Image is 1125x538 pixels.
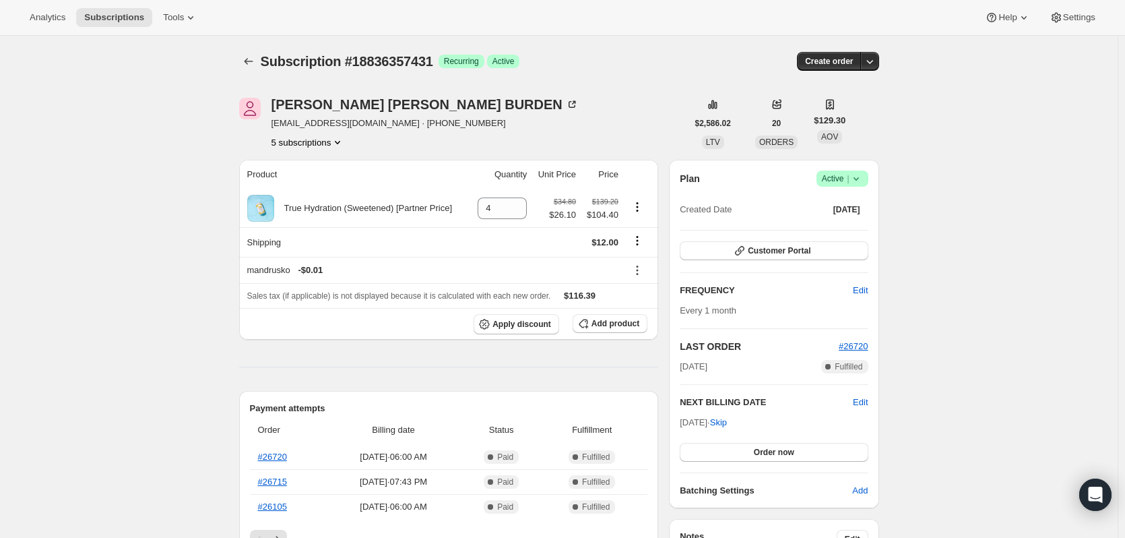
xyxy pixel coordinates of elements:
button: #26720 [839,340,868,353]
th: Unit Price [531,160,580,189]
div: [PERSON_NAME] [PERSON_NAME] BURDEN [271,98,579,111]
th: Order [250,415,325,445]
h6: Batching Settings [680,484,852,498]
span: Settings [1063,12,1095,23]
small: $139.20 [592,198,618,206]
span: $129.30 [814,114,845,127]
button: [DATE] [825,200,868,219]
span: Tools [163,12,184,23]
button: Add [844,480,876,502]
img: product img [247,195,274,222]
button: Analytics [22,8,73,27]
span: Active [822,172,863,185]
span: Skip [710,416,727,429]
span: AOV [821,132,838,142]
a: #26105 [258,502,287,512]
button: 20 [764,114,789,133]
span: Fulfilled [582,502,610,512]
span: Paid [497,502,513,512]
button: Subscriptions [239,52,258,71]
button: Help [977,8,1038,27]
span: LTV [706,138,720,147]
a: #26720 [258,452,287,462]
span: Subscription #18836357431 [261,54,433,69]
span: $12.00 [591,237,618,247]
th: Price [580,160,622,189]
span: Order now [754,447,794,458]
span: Analytics [30,12,65,23]
a: #26715 [258,477,287,487]
button: Customer Portal [680,241,868,260]
h2: Payment attempts [250,402,648,415]
span: $26.10 [549,208,576,222]
button: Order now [680,443,868,462]
span: Help [998,12,1017,23]
button: Shipping actions [626,233,648,248]
span: ORDERS [759,138,794,147]
div: mandrusko [247,264,618,277]
button: Add product [573,314,647,333]
span: Add [852,484,868,498]
span: Every 1 month [680,305,736,316]
span: Recurring [444,56,479,67]
span: - $0.01 [298,264,323,277]
span: [DATE] · 06:00 AM [329,500,458,514]
button: $2,586.02 [687,114,739,133]
span: Status [466,423,536,437]
span: [EMAIL_ADDRESS][DOMAIN_NAME] · [PHONE_NUMBER] [271,117,579,130]
span: [DATE] · 06:00 AM [329,450,458,464]
div: Open Intercom Messenger [1079,479,1112,511]
span: 20 [772,118,781,129]
button: Subscriptions [76,8,152,27]
th: Shipping [239,227,470,257]
span: [DATE] · 07:43 PM [329,475,458,489]
span: Paid [497,452,513,462]
th: Product [239,160,470,189]
button: Apply discount [474,314,559,334]
small: $34.80 [554,198,576,206]
span: $104.40 [584,208,618,222]
span: Billing date [329,423,458,437]
button: Product actions [271,136,345,149]
span: $2,586.02 [695,118,731,129]
span: Jessica GARBUTT BURDEN [239,98,261,119]
button: Create order [797,52,861,71]
span: Add product [591,318,639,329]
span: Fulfilled [582,477,610,487]
span: Sales tax (if applicable) is not displayed because it is calculated with each new order. [247,291,551,301]
span: | [847,173,849,184]
button: Edit [853,396,868,409]
span: Paid [497,477,513,487]
span: [DATE] [833,204,860,215]
button: Settings [1041,8,1103,27]
h2: NEXT BILLING DATE [680,396,853,409]
span: Subscriptions [84,12,144,23]
button: Tools [155,8,205,27]
span: [DATE] [680,360,707,373]
th: Quantity [470,160,531,189]
div: True Hydration (Sweetened) [Partner Price] [274,202,453,215]
button: Product actions [626,200,648,214]
span: Edit [853,284,868,297]
h2: LAST ORDER [680,340,839,353]
span: Fulfilled [835,361,862,372]
a: #26720 [839,341,868,351]
span: $116.39 [564,291,596,301]
span: Customer Portal [748,245,810,256]
button: Edit [845,280,876,301]
span: Created Date [680,203,732,216]
span: Create order [805,56,853,67]
h2: FREQUENCY [680,284,853,297]
span: Active [492,56,515,67]
span: Fulfilled [582,452,610,462]
button: Skip [702,412,735,434]
span: Fulfillment [544,423,639,437]
h2: Plan [680,172,700,185]
span: [DATE] · [680,417,727,427]
span: Apply discount [492,319,551,330]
